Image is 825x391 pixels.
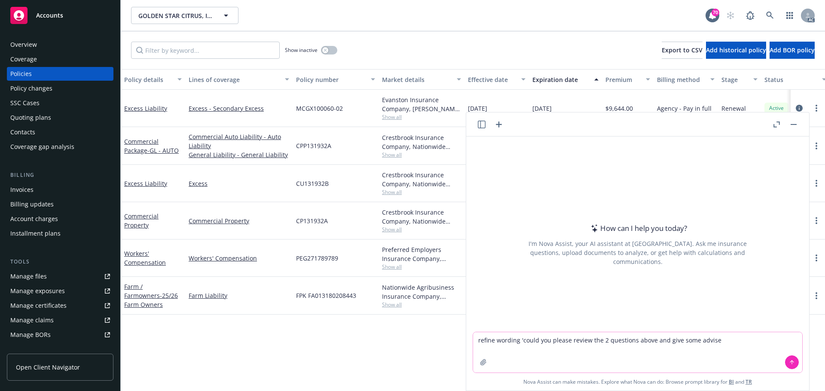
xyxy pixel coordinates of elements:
[10,299,67,312] div: Manage certificates
[124,179,167,188] a: Excess Liability
[10,284,65,298] div: Manage exposures
[712,9,719,16] div: 70
[382,226,461,233] span: Show all
[7,313,113,327] a: Manage claims
[768,104,785,112] span: Active
[185,69,293,90] button: Lines of coverage
[7,328,113,342] a: Manage BORs
[7,183,113,197] a: Invoices
[721,104,746,113] span: Renewal
[7,38,113,52] a: Overview
[10,96,40,110] div: SSC Cases
[7,284,113,298] a: Manage exposures
[602,69,654,90] button: Premium
[7,343,113,356] a: Summary of insurance
[189,291,289,300] a: Farm Liability
[811,141,822,151] a: more
[147,146,179,155] span: - GL - AUTO
[10,111,51,124] div: Quoting plans
[379,69,464,90] button: Market details
[10,183,34,197] div: Invoices
[7,212,113,226] a: Account charges
[605,75,641,84] div: Premium
[121,69,185,90] button: Policy details
[296,75,366,84] div: Policy number
[124,282,178,309] a: Farm / Farmowners
[10,140,74,154] div: Coverage gap analysis
[296,141,331,150] span: CPP131932A
[382,95,461,113] div: Evanston Insurance Company, [PERSON_NAME] Insurance, RT Specialty Insurance Services, LLC (RSG Sp...
[382,283,461,301] div: Nationwide Agribusiness Insurance Company, Nationwide Insurance Company
[189,179,289,188] a: Excess
[189,75,280,84] div: Lines of coverage
[729,378,734,385] a: BI
[296,179,329,188] span: CU131932B
[468,75,516,84] div: Effective date
[722,7,739,24] a: Start snowing
[706,42,766,59] button: Add historical policy
[138,11,213,20] span: GOLDEN STAR CITRUS, INC.
[761,7,779,24] a: Search
[770,42,815,59] button: Add BOR policy
[10,328,51,342] div: Manage BORs
[382,301,461,308] span: Show all
[7,140,113,154] a: Coverage gap analysis
[16,363,80,372] span: Open Client Navigator
[10,197,54,211] div: Billing updates
[764,75,817,84] div: Status
[532,75,589,84] div: Expiration date
[7,96,113,110] a: SSC Cases
[10,67,32,81] div: Policies
[382,133,461,151] div: Crestbrook Insurance Company, Nationwide Private Client, RT Specialty Insurance Services, LLC (RS...
[382,188,461,196] span: Show all
[296,291,356,300] span: FPK FA013180208443
[124,75,172,84] div: Policy details
[7,111,113,124] a: Quoting plans
[7,299,113,312] a: Manage certificates
[588,223,687,234] div: How can I help you today?
[721,75,748,84] div: Stage
[189,216,289,225] a: Commercial Property
[382,113,461,121] span: Show all
[124,137,179,155] a: Commercial Package
[7,258,113,266] div: Tools
[7,52,113,66] a: Coverage
[293,69,379,90] button: Policy number
[10,343,76,356] div: Summary of insurance
[470,373,806,391] span: Nova Assist can make mistakes. Explore what Nova can do: Browse prompt library for and
[189,150,289,159] a: General Liability - General Liability
[189,104,289,113] a: Excess - Secondary Excess
[746,378,752,385] a: TR
[10,227,61,240] div: Installment plans
[10,313,54,327] div: Manage claims
[662,42,703,59] button: Export to CSV
[382,151,461,158] span: Show all
[468,104,487,113] span: [DATE]
[382,75,452,84] div: Market details
[811,178,822,188] a: more
[36,12,63,19] span: Accounts
[382,170,461,188] div: Crestbrook Insurance Company, Nationwide Private Client, RT Specialty Insurance Services, LLC (RS...
[296,216,328,225] span: CP131932A
[7,227,113,240] a: Installment plans
[517,239,758,266] div: I'm Nova Assist, your AI assistant at [GEOGRAPHIC_DATA]. Ask me insurance questions, upload docum...
[657,104,712,113] span: Agency - Pay in full
[7,171,113,179] div: Billing
[10,212,58,226] div: Account charges
[189,254,289,263] a: Workers' Compensation
[7,125,113,139] a: Contacts
[811,291,822,301] a: more
[189,132,289,150] a: Commercial Auto Liability - Auto Liability
[124,249,166,267] a: Workers' Compensation
[10,38,37,52] div: Overview
[285,46,318,54] span: Show inactive
[124,104,167,112] a: Excess Liability
[770,46,815,54] span: Add BOR policy
[473,332,802,373] textarea: refine wording 'could you please review the 2 questions above and give some advise
[811,103,822,113] a: more
[718,69,761,90] button: Stage
[10,270,47,283] div: Manage files
[706,46,766,54] span: Add historical policy
[464,69,529,90] button: Effective date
